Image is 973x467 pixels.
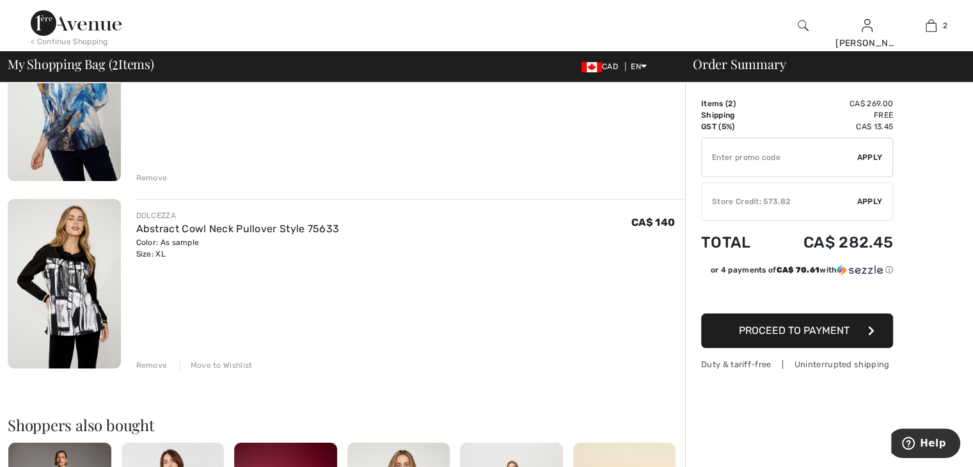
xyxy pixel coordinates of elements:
td: Shipping [701,109,770,121]
div: DOLCEZZA [136,210,340,221]
img: V-Neck Hip-Length Pullover Style 75671 [8,12,121,181]
span: 2 [112,54,118,71]
div: or 4 payments ofCA$ 70.61withSezzle Click to learn more about Sezzle [701,264,893,280]
span: My Shopping Bag ( Items) [8,58,154,70]
a: Abstract Cowl Neck Pullover Style 75633 [136,223,340,235]
span: Apply [857,196,883,207]
td: Items ( ) [701,98,770,109]
img: Abstract Cowl Neck Pullover Style 75633 [8,199,121,368]
span: EN [631,62,647,71]
span: 2 [728,99,732,108]
img: Canadian Dollar [581,62,602,72]
div: Duty & tariff-free | Uninterrupted shipping [701,358,893,370]
div: Store Credit: 573.82 [702,196,857,207]
span: CA$ 140 [631,216,675,228]
h2: Shoppers also bought [8,417,685,432]
a: Sign In [862,19,873,31]
img: search the website [798,18,809,33]
img: My Bag [926,18,937,33]
iframe: Opens a widget where you can find more information [891,429,960,461]
div: < Continue Shopping [31,36,108,47]
td: CA$ 269.00 [770,98,893,109]
td: CA$ 13.45 [770,121,893,132]
div: Remove [136,172,168,184]
span: Proceed to Payment [739,324,850,336]
div: Remove [136,360,168,371]
a: 2 [899,18,962,33]
div: Color: As sample Size: XL [136,237,340,260]
img: Sezzle [837,264,883,276]
span: CA$ 70.61 [776,265,819,274]
iframe: PayPal-paypal [701,280,893,309]
td: Total [701,221,770,264]
div: Order Summary [677,58,965,70]
img: My Info [862,18,873,33]
div: Move to Wishlist [180,360,253,371]
div: or 4 payments of with [711,264,893,276]
input: Promo code [702,138,857,177]
span: CAD [581,62,623,71]
span: 2 [943,20,947,31]
button: Proceed to Payment [701,313,893,348]
span: Apply [857,152,883,163]
td: GST (5%) [701,121,770,132]
div: [PERSON_NAME] [835,36,898,50]
td: Free [770,109,893,121]
td: CA$ 282.45 [770,221,893,264]
img: 1ère Avenue [31,10,122,36]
